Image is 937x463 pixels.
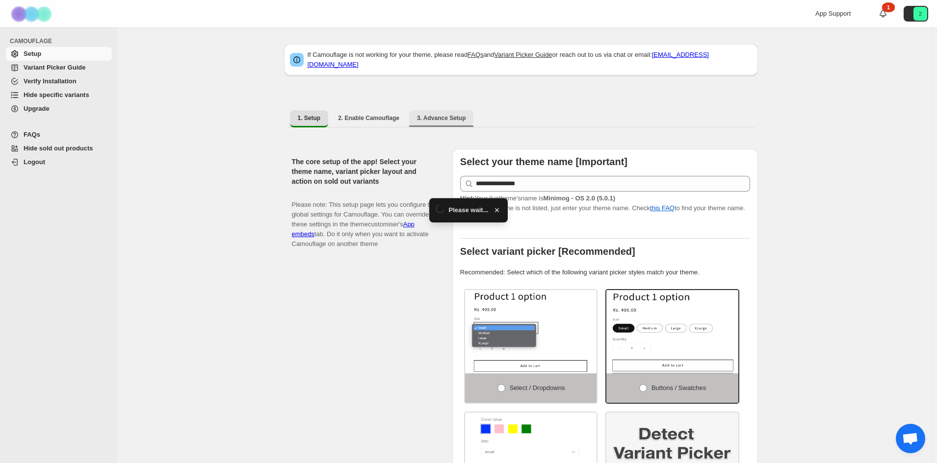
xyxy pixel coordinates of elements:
[494,51,552,58] a: Variant Picker Guide
[6,155,112,169] a: Logout
[606,290,738,373] img: Buttons / Swatches
[6,102,112,116] a: Upgrade
[298,114,321,122] span: 1. Setup
[6,88,112,102] a: Hide specific variants
[417,114,466,122] span: 3. Advance Setup
[651,384,706,391] span: Buttons / Swatches
[460,246,635,257] b: Select variant picker [Recommended]
[6,128,112,142] a: FAQs
[510,384,565,391] span: Select / Dropdowns
[6,47,112,61] a: Setup
[882,2,895,12] div: 1
[913,7,927,21] span: Avatar with initials 2
[292,157,437,186] h2: The core setup of the app! Select your theme name, variant picker layout and action on sold out v...
[10,37,113,45] span: CAMOUFLAGE
[460,195,615,202] span: Your live theme's name is
[24,64,85,71] span: Variant Picker Guide
[24,77,77,85] span: Verify Installation
[904,6,928,22] button: Avatar with initials 2
[308,50,752,70] p: If Camouflage is not working for your theme, please read and or reach out to us via chat or email:
[8,0,57,27] img: Camouflage
[24,91,89,98] span: Hide specific variants
[6,74,112,88] a: Verify Installation
[468,51,484,58] a: FAQs
[460,268,750,277] p: Recommended: Select which of the following variant picker styles match your theme.
[815,10,851,17] span: App Support
[24,131,40,138] span: FAQs
[896,424,925,453] div: Open chat
[460,195,475,202] strong: Hint:
[24,158,45,166] span: Logout
[919,11,922,17] text: 2
[465,290,597,373] img: Select / Dropdowns
[338,114,399,122] span: 2. Enable Camouflage
[6,61,112,74] a: Variant Picker Guide
[292,190,437,249] p: Please note: This setup page lets you configure the global settings for Camouflage. You can overr...
[650,204,675,212] a: this FAQ
[449,205,489,215] span: Please wait...
[24,145,93,152] span: Hide sold out products
[460,156,627,167] b: Select your theme name [Important]
[543,195,615,202] strong: Minimog - OS 2.0 (5.0.1)
[878,9,888,19] a: 1
[460,194,750,213] p: If your theme is not listed, just enter your theme name. Check to find your theme name.
[24,50,41,57] span: Setup
[24,105,50,112] span: Upgrade
[6,142,112,155] a: Hide sold out products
